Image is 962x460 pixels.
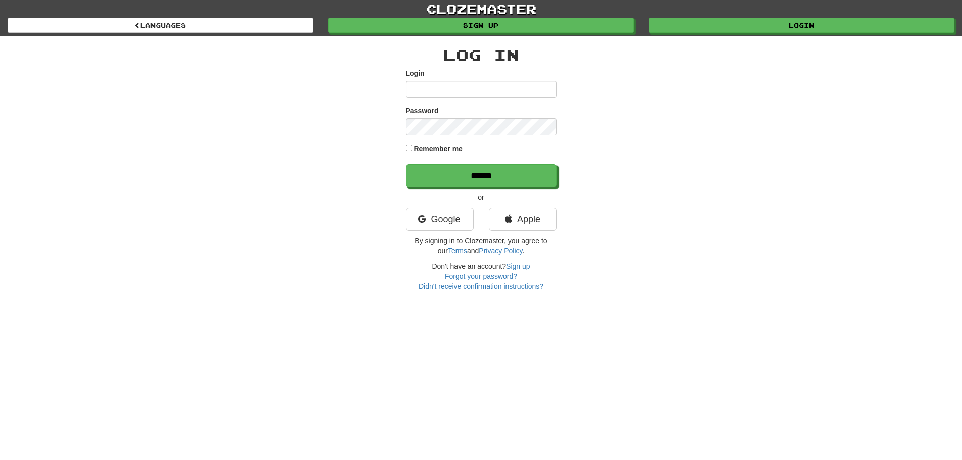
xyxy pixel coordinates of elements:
a: Languages [8,18,313,33]
a: Privacy Policy [479,247,522,255]
label: Remember me [414,144,463,154]
label: Password [406,106,439,116]
a: Forgot your password? [445,272,517,280]
a: Sign up [328,18,634,33]
p: By signing in to Clozemaster, you agree to our and . [406,236,557,256]
a: Sign up [506,262,530,270]
a: Apple [489,208,557,231]
a: Didn't receive confirmation instructions? [419,282,543,290]
div: Don't have an account? [406,261,557,291]
a: Login [649,18,954,33]
h2: Log In [406,46,557,63]
p: or [406,192,557,202]
label: Login [406,68,425,78]
a: Terms [448,247,467,255]
a: Google [406,208,474,231]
